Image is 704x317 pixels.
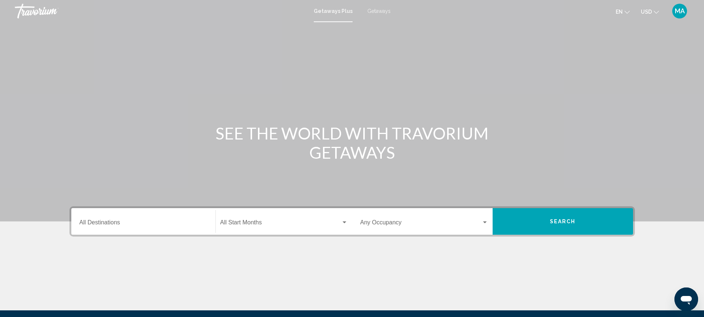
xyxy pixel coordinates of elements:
a: Travorium [15,4,306,18]
button: Change currency [641,6,659,17]
span: en [616,9,623,15]
button: Search [493,208,633,235]
a: Getaways Plus [314,8,353,14]
a: Getaways [367,8,391,14]
span: Search [550,219,576,225]
span: MA [675,7,685,15]
button: User Menu [670,3,689,19]
h1: SEE THE WORLD WITH TRAVORIUM GETAWAYS [214,124,491,162]
button: Change language [616,6,630,17]
span: USD [641,9,652,15]
div: Search widget [71,208,633,235]
iframe: Button to launch messaging window [674,287,698,311]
